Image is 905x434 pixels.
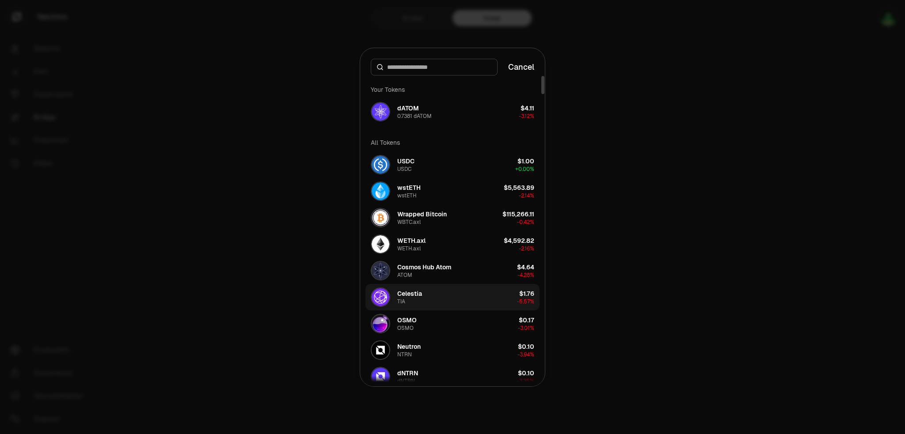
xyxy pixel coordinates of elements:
div: $5,563.89 [504,183,534,192]
div: USDC [397,157,414,166]
img: WETH.axl Logo [372,235,389,253]
img: TIA Logo [372,288,389,306]
span: -5.57% [517,298,534,305]
div: $0.10 [518,369,534,377]
span: -4.28% [517,272,534,279]
div: USDC [397,166,411,173]
button: USDC LogoUSDCUSDC$1.00+0.00% [365,151,540,178]
div: $1.76 [519,289,534,298]
div: $1.00 [517,157,534,166]
button: ATOM LogoCosmos Hub AtomATOM$4.64-4.28% [365,257,540,284]
div: NTRN [397,351,412,358]
div: ATOM [397,272,412,279]
div: dNTRN [397,377,415,385]
button: dATOM LogodATOM0.7381 dATOM$4.11-3.12% [365,98,540,125]
div: $4.11 [521,104,534,113]
div: WETH.axl [397,245,421,252]
div: WETH.axl [397,236,426,245]
button: OSMO LogoOSMOOSMO$0.17-3.01% [365,310,540,337]
span: -0.42% [517,219,534,226]
div: $115,266.11 [502,210,534,219]
div: wstETH [397,183,421,192]
img: WBTC.axl Logo [372,209,389,226]
span: -3.35% [517,377,534,385]
div: 0.7381 dATOM [397,113,432,120]
div: WBTC.axl [397,219,421,226]
div: Cosmos Hub Atom [397,263,451,272]
span: -3.94% [517,351,534,358]
span: + 0.00% [515,166,534,173]
div: $4.64 [517,263,534,272]
div: Celestia [397,289,422,298]
div: OSMO [397,316,417,325]
div: All Tokens [365,134,540,151]
img: wstETH Logo [372,182,389,200]
div: $4,592.82 [504,236,534,245]
div: $0.10 [518,342,534,351]
div: wstETH [397,192,417,199]
button: Cancel [508,61,534,73]
img: USDC Logo [372,156,389,174]
div: OSMO [397,325,414,332]
img: ATOM Logo [372,262,389,279]
button: TIA LogoCelestiaTIA$1.76-5.57% [365,284,540,310]
img: OSMO Logo [372,315,389,332]
button: wstETH LogowstETHwstETH$5,563.89-2.14% [365,178,540,204]
span: -3.12% [519,113,534,120]
div: $0.17 [519,316,534,325]
button: WETH.axl LogoWETH.axlWETH.axl$4,592.82-2.16% [365,231,540,257]
div: dNTRN [397,369,418,377]
span: -2.16% [519,245,534,252]
span: -3.01% [518,325,534,332]
div: Neutron [397,342,421,351]
button: dNTRN LogodNTRNdNTRN$0.10-3.35% [365,363,540,390]
div: TIA [397,298,405,305]
img: dATOM Logo [372,103,389,121]
button: NTRN LogoNeutronNTRN$0.10-3.94% [365,337,540,363]
button: WBTC.axl LogoWrapped BitcoinWBTC.axl$115,266.11-0.42% [365,204,540,231]
div: dATOM [397,104,419,113]
img: NTRN Logo [372,341,389,359]
img: dNTRN Logo [372,368,389,385]
div: Wrapped Bitcoin [397,210,447,219]
span: -2.14% [519,192,534,199]
div: Your Tokens [365,81,540,98]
